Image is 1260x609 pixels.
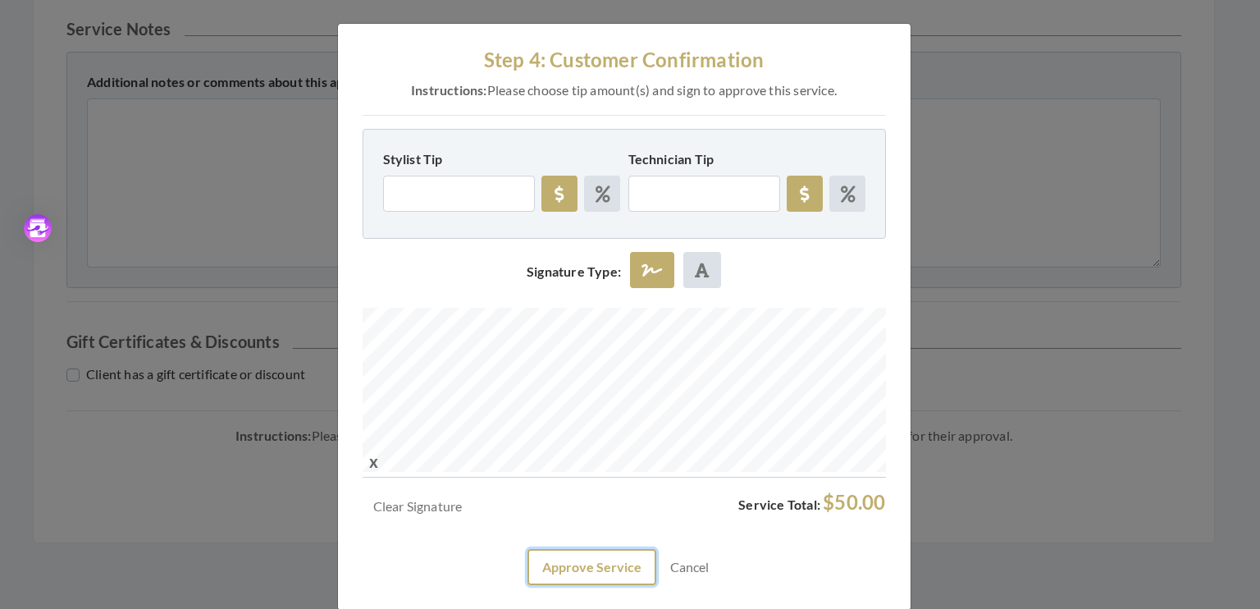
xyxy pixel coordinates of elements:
[738,497,820,512] span: Service Total:
[527,262,621,282] label: Signature Type:
[411,82,487,98] strong: Instructions:
[363,79,886,102] p: Please choose tip amount(s) and sign to approve this service.
[363,491,473,529] a: Clear Signature
[823,490,885,514] span: $50.00
[383,149,443,169] label: Stylist Tip
[628,149,714,169] label: Technician Tip
[363,48,886,72] h3: Step 4: Customer Confirmation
